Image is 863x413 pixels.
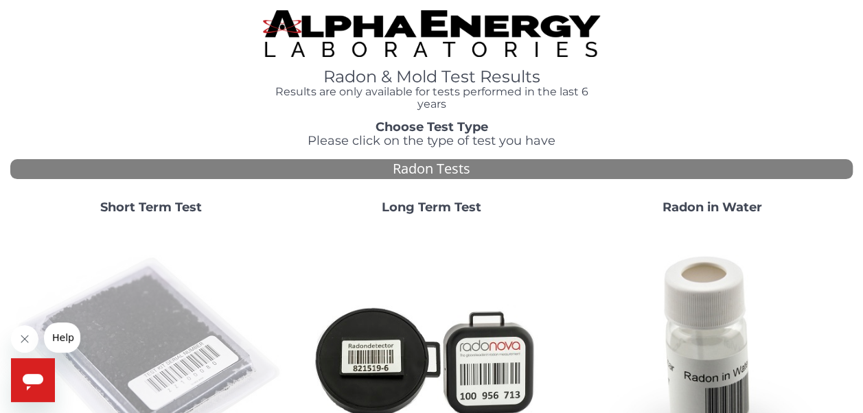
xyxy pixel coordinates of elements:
strong: Short Term Test [100,200,202,215]
strong: Long Term Test [382,200,481,215]
img: TightCrop.jpg [263,10,600,57]
iframe: Close message [11,325,38,353]
strong: Choose Test Type [376,119,488,134]
iframe: Message from company [44,322,80,353]
span: Please click on the type of test you have [308,133,555,148]
h1: Radon & Mold Test Results [263,68,600,86]
strong: Radon in Water [663,200,762,215]
iframe: Button to launch messaging window [11,358,55,402]
h4: Results are only available for tests performed in the last 6 years [263,86,600,110]
div: Radon Tests [10,159,853,179]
